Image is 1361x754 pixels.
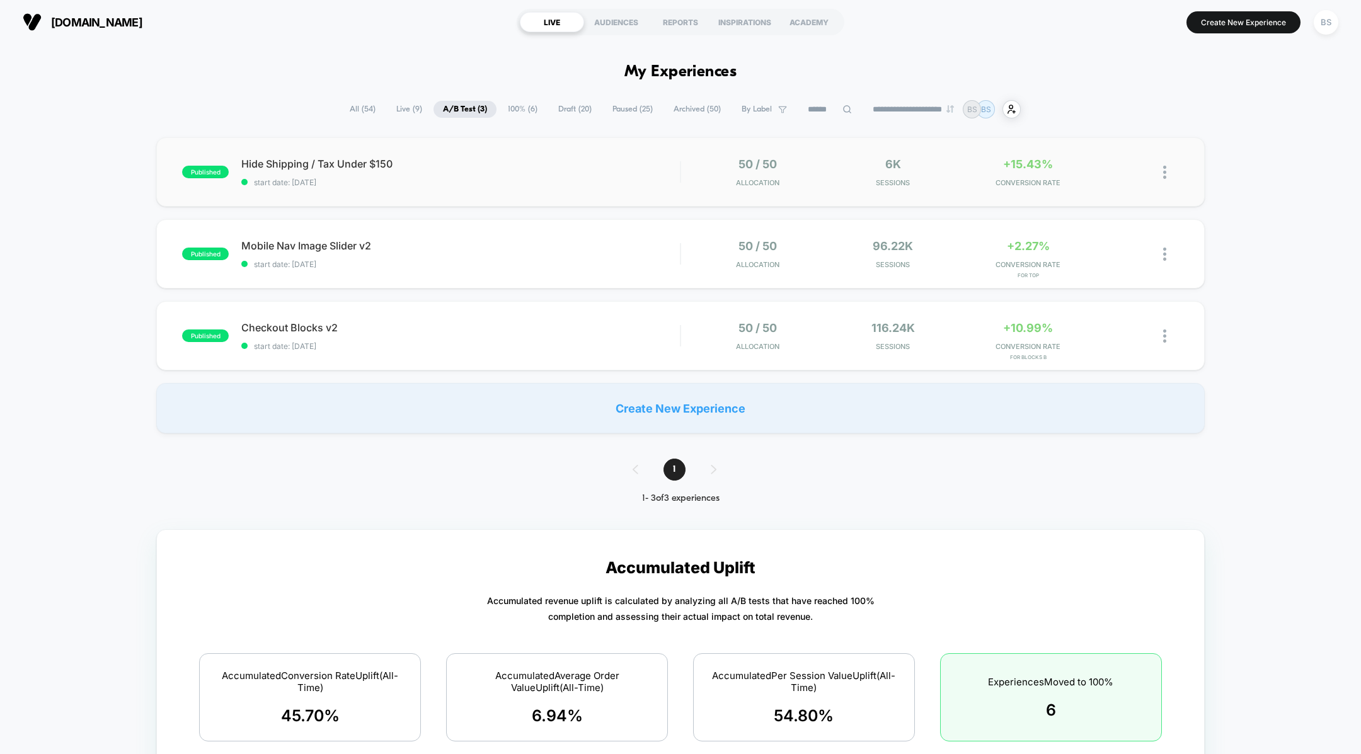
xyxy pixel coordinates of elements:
span: 6.94 % [532,706,583,725]
span: start date: [DATE] [241,178,680,187]
span: 6k [885,157,901,171]
span: All ( 54 ) [340,101,385,118]
img: close [1163,248,1166,261]
button: Create New Experience [1186,11,1301,33]
span: CONVERSION RATE [964,178,1093,187]
span: +15.43% [1003,157,1053,171]
img: close [1163,166,1166,179]
div: 1 - 3 of 3 experiences [620,493,742,504]
span: Accumulated Conversion Rate Uplift (All-Time) [215,670,405,694]
div: REPORTS [648,12,713,32]
span: 116.24k [871,321,915,334]
img: close [1163,329,1166,343]
p: Accumulated revenue uplift is calculated by analyzing all A/B tests that have reached 100% comple... [487,593,875,624]
span: 1 [663,459,686,481]
span: Mobile Nav Image Slider v2 [241,239,680,252]
div: Create New Experience [156,383,1204,433]
p: BS [981,105,991,114]
div: ACADEMY [777,12,841,32]
div: BS [1314,10,1338,35]
span: Live ( 9 ) [387,101,432,118]
span: 45.70 % [281,706,340,725]
p: Accumulated Uplift [606,558,755,577]
span: A/B Test ( 3 ) [434,101,497,118]
span: CONVERSION RATE [964,260,1093,269]
span: CONVERSION RATE [964,342,1093,351]
div: INSPIRATIONS [713,12,777,32]
img: Visually logo [23,13,42,31]
span: published [182,166,229,178]
span: 100% ( 6 ) [498,101,547,118]
span: for Top [964,272,1093,278]
span: [DOMAIN_NAME] [51,16,142,29]
p: BS [967,105,977,114]
h1: My Experiences [624,63,737,81]
span: Paused ( 25 ) [603,101,662,118]
img: end [946,105,954,113]
span: Allocation [736,260,779,269]
div: AUDIENCES [584,12,648,32]
button: BS [1310,9,1342,35]
span: 6 [1046,700,1056,719]
span: 50 / 50 [738,321,777,334]
span: Allocation [736,342,779,351]
button: [DOMAIN_NAME] [19,12,146,32]
span: Experiences Moved to 100% [988,676,1113,688]
span: +10.99% [1003,321,1053,334]
span: start date: [DATE] [241,260,680,269]
span: Sessions [829,260,957,269]
span: published [182,329,229,342]
span: By Label [742,105,772,114]
span: 54.80 % [774,706,834,725]
span: published [182,248,229,260]
span: Sessions [829,342,957,351]
span: Accumulated Average Order Value Uplift (All-Time) [462,670,652,694]
span: Allocation [736,178,779,187]
span: Draft ( 20 ) [549,101,601,118]
span: 96.22k [873,239,913,253]
span: start date: [DATE] [241,341,680,351]
span: 50 / 50 [738,157,777,171]
span: +2.27% [1007,239,1050,253]
span: Hide Shipping / Tax Under $150 [241,157,680,170]
span: 50 / 50 [738,239,777,253]
span: Checkout Blocks v2 [241,321,680,334]
span: for Blocks B [964,354,1093,360]
span: Sessions [829,178,957,187]
div: LIVE [520,12,584,32]
span: Archived ( 50 ) [664,101,730,118]
span: Accumulated Per Session Value Uplift (All-Time) [709,670,899,694]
